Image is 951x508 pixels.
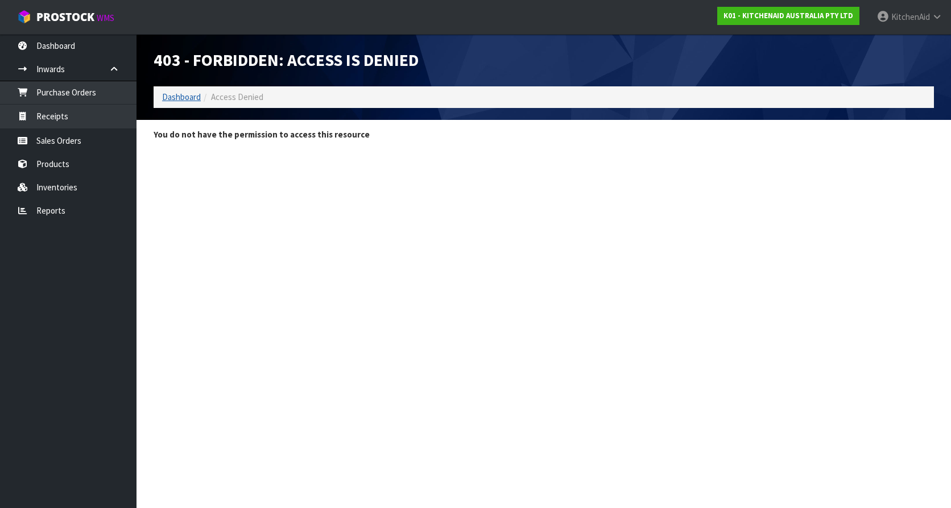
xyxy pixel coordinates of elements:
[211,91,263,102] span: Access Denied
[154,129,370,140] strong: You do not have the permission to access this resource
[162,91,201,102] a: Dashboard
[723,11,853,20] strong: K01 - KITCHENAID AUSTRALIA PTY LTD
[154,49,419,70] span: 403 - Forbidden: Access is denied
[891,11,930,22] span: KitchenAid
[17,10,31,24] img: cube-alt.png
[36,10,94,24] span: ProStock
[97,13,114,23] small: WMS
